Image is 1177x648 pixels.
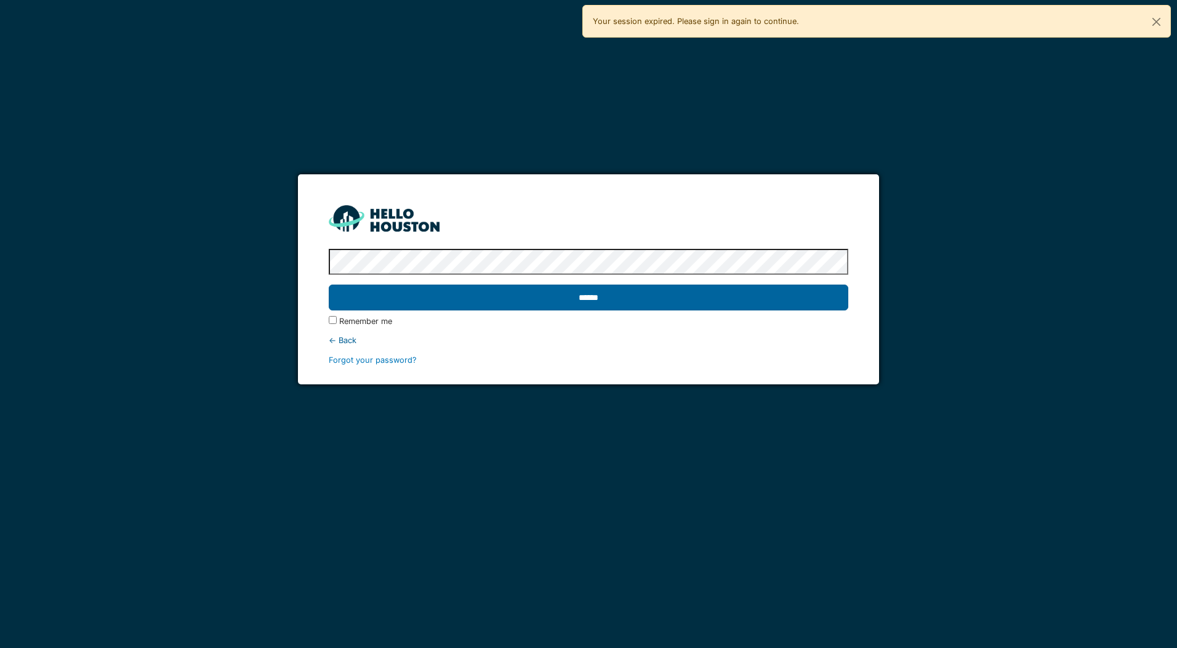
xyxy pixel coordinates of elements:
[329,205,440,232] img: HH_line-BYnF2_Hg.png
[1143,6,1170,38] button: Close
[329,355,417,365] a: Forgot your password?
[339,315,392,327] label: Remember me
[329,334,848,346] div: ← Back
[582,5,1171,38] div: Your session expired. Please sign in again to continue.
